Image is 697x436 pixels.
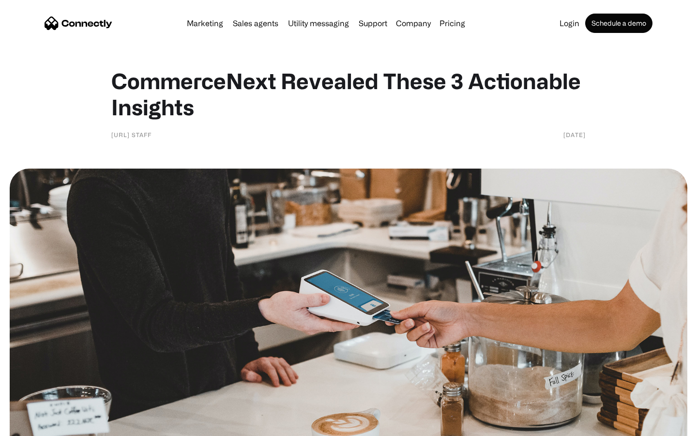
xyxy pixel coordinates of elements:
[585,14,652,33] a: Schedule a demo
[396,16,431,30] div: Company
[229,19,282,27] a: Sales agents
[111,130,152,140] div: [URL] Staff
[556,19,583,27] a: Login
[19,419,58,433] ul: Language list
[284,19,353,27] a: Utility messaging
[563,130,586,140] div: [DATE]
[436,19,469,27] a: Pricing
[111,68,586,120] h1: CommerceNext Revealed These 3 Actionable Insights
[355,19,391,27] a: Support
[10,419,58,433] aside: Language selected: English
[183,19,227,27] a: Marketing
